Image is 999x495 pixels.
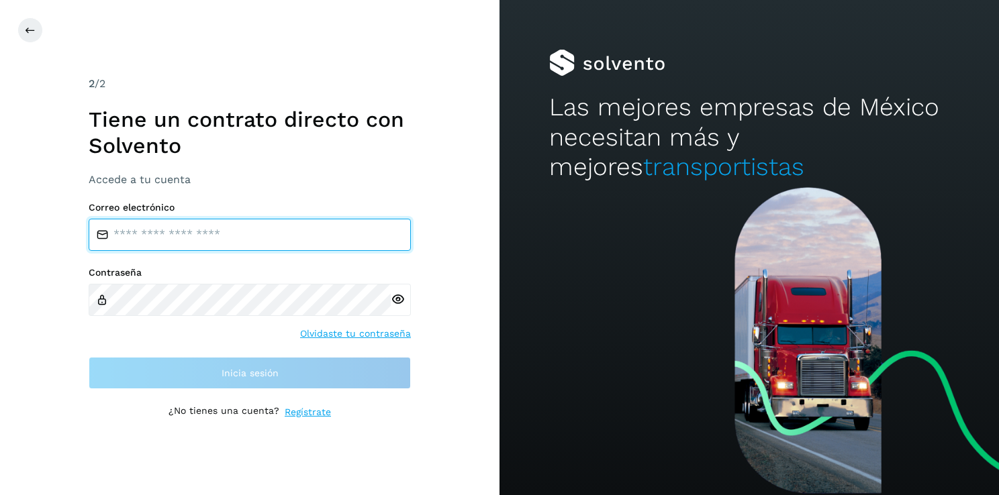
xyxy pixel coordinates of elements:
[89,77,95,90] span: 2
[89,267,411,278] label: Contraseña
[89,202,411,213] label: Correo electrónico
[89,76,411,92] div: /2
[285,405,331,419] a: Regístrate
[549,93,949,182] h2: Las mejores empresas de México necesitan más y mejores
[89,173,411,186] h3: Accede a tu cuenta
[89,357,411,389] button: Inicia sesión
[89,107,411,158] h1: Tiene un contrato directo con Solvento
[169,405,279,419] p: ¿No tienes una cuenta?
[300,327,411,341] a: Olvidaste tu contraseña
[643,152,804,181] span: transportistas
[222,368,279,378] span: Inicia sesión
